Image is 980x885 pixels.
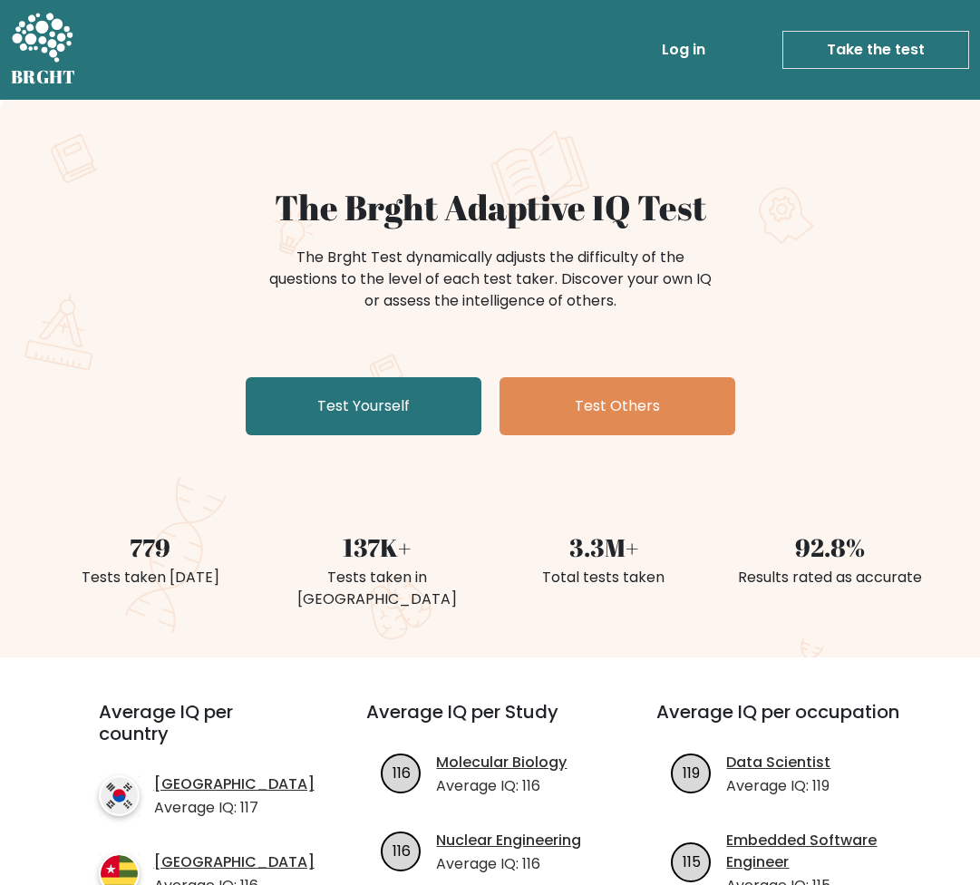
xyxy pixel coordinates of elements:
[501,567,706,588] div: Total tests taken
[436,752,567,773] a: Molecular Biology
[366,701,613,744] h3: Average IQ per Study
[726,752,830,773] a: Data Scientist
[246,377,481,435] a: Test Yourself
[500,377,735,435] a: Test Others
[655,32,713,68] a: Log in
[683,851,701,872] text: 115
[11,66,76,88] h5: BRGHT
[782,31,969,69] a: Take the test
[683,763,700,783] text: 119
[728,530,933,567] div: 92.8%
[48,530,253,567] div: 779
[48,187,933,229] h1: The Brght Adaptive IQ Test
[436,853,581,875] p: Average IQ: 116
[11,7,76,92] a: BRGHT
[436,775,567,797] p: Average IQ: 116
[436,830,581,851] a: Nuclear Engineering
[275,530,480,567] div: 137K+
[154,851,315,873] a: [GEOGRAPHIC_DATA]
[501,530,706,567] div: 3.3M+
[393,841,411,861] text: 116
[154,773,315,795] a: [GEOGRAPHIC_DATA]
[99,775,140,816] img: country
[99,701,302,766] h3: Average IQ per country
[275,567,480,610] div: Tests taken in [GEOGRAPHIC_DATA]
[154,797,315,819] p: Average IQ: 117
[728,567,933,588] div: Results rated as accurate
[726,775,830,797] p: Average IQ: 119
[264,247,717,312] div: The Brght Test dynamically adjusts the difficulty of the questions to the level of each test take...
[48,567,253,588] div: Tests taken [DATE]
[393,763,411,783] text: 116
[726,830,903,873] a: Embedded Software Engineer
[656,701,903,744] h3: Average IQ per occupation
